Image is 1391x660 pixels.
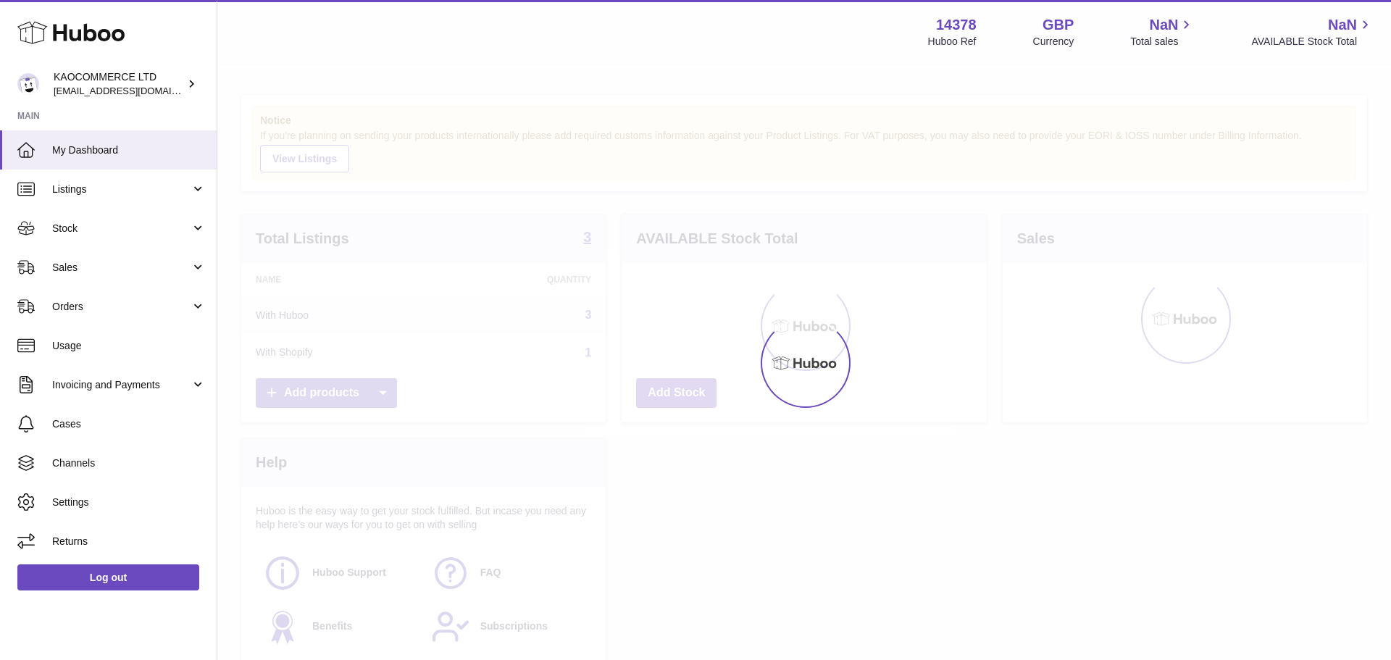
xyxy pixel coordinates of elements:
[52,456,206,470] span: Channels
[928,35,977,49] div: Huboo Ref
[52,378,191,392] span: Invoicing and Payments
[1130,15,1195,49] a: NaN Total sales
[54,70,184,98] div: KAOCOMMERCE LTD
[52,535,206,548] span: Returns
[1149,15,1178,35] span: NaN
[936,15,977,35] strong: 14378
[52,261,191,275] span: Sales
[1033,35,1074,49] div: Currency
[52,222,191,235] span: Stock
[1328,15,1357,35] span: NaN
[54,85,213,96] span: [EMAIL_ADDRESS][DOMAIN_NAME]
[52,300,191,314] span: Orders
[17,73,39,95] img: internalAdmin-14378@internal.huboo.com
[1251,15,1374,49] a: NaN AVAILABLE Stock Total
[52,417,206,431] span: Cases
[1043,15,1074,35] strong: GBP
[52,183,191,196] span: Listings
[1130,35,1195,49] span: Total sales
[52,496,206,509] span: Settings
[1251,35,1374,49] span: AVAILABLE Stock Total
[17,564,199,590] a: Log out
[52,339,206,353] span: Usage
[52,143,206,157] span: My Dashboard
